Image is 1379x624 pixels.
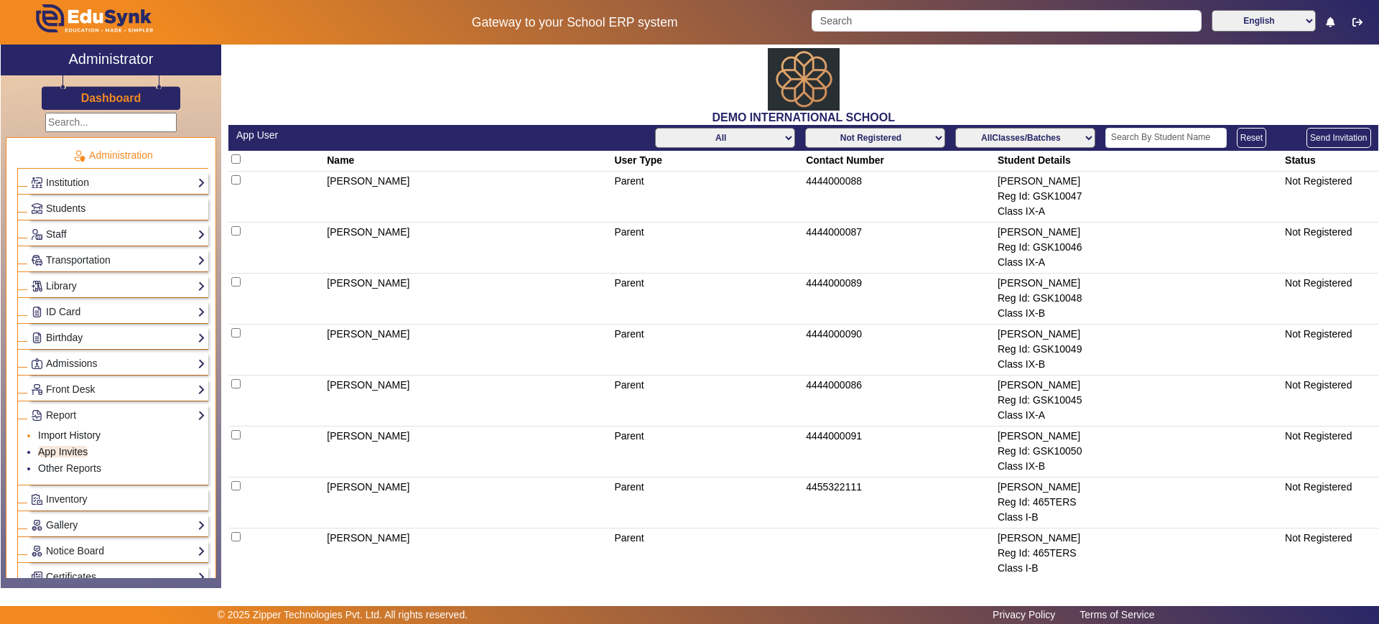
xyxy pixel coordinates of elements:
div: Class IX-A [998,204,1280,219]
button: Send Invitation [1306,128,1370,148]
div: Reg Id: GSK10047 [998,189,1280,204]
td: 4444000089 [804,274,995,325]
td: [PERSON_NAME] [325,274,612,325]
td: Not Registered [1283,427,1378,478]
div: [PERSON_NAME] [998,531,1280,546]
td: Parent [612,325,804,376]
td: Not Registered [1283,172,1378,223]
div: Reg Id: GSK10050 [998,444,1280,459]
h2: DEMO INTERNATIONAL SCHOOL [228,111,1378,124]
td: Parent [612,376,804,427]
td: 4444000088 [804,172,995,223]
div: [PERSON_NAME] [998,276,1280,291]
p: © 2025 Zipper Technologies Pvt. Ltd. All rights reserved. [218,607,468,623]
th: Contact Number [804,151,995,172]
div: Class IX-A [998,408,1280,423]
div: Class I-B [998,561,1280,576]
div: App User [236,128,796,143]
a: Import History [38,429,101,441]
div: Class IX-B [998,357,1280,372]
td: Not Registered [1283,376,1378,427]
span: Inventory [46,493,88,505]
a: Dashboard [80,90,142,106]
td: Parent [612,172,804,223]
td: [PERSON_NAME] [325,223,612,274]
div: [PERSON_NAME] [998,174,1280,189]
td: Not Registered [1283,274,1378,325]
div: Reg Id: GSK10045 [998,393,1280,408]
h3: Dashboard [81,91,141,105]
a: App Invites [38,446,88,457]
td: [PERSON_NAME] [325,325,612,376]
div: Reg Id: GSK10049 [998,342,1280,357]
td: Parent [612,274,804,325]
div: [PERSON_NAME] [998,480,1280,495]
img: Students.png [32,203,42,214]
input: Search By Student Name [1105,128,1227,148]
div: [PERSON_NAME] [998,378,1280,393]
a: Administrator [1,45,221,75]
a: Inventory [31,491,205,508]
a: Privacy Policy [985,605,1062,624]
th: Status [1283,151,1378,172]
td: Not Registered [1283,528,1378,579]
img: Inventory.png [32,494,42,505]
div: Reg Id: 465TERS [998,495,1280,510]
div: Reg Id: GSK10046 [998,240,1280,255]
td: Not Registered [1283,223,1378,274]
td: Parent [612,478,804,528]
td: 4444000090 [804,325,995,376]
div: Class I-B [998,510,1280,525]
td: [PERSON_NAME] [325,172,612,223]
td: [PERSON_NAME] [325,376,612,427]
div: Class IX-B [998,459,1280,474]
img: Administration.png [73,149,85,162]
button: Reset [1237,128,1266,148]
td: Parent [612,528,804,579]
div: Class IX-A [998,255,1280,270]
td: 4444000086 [804,376,995,427]
div: [PERSON_NAME] [998,327,1280,342]
a: Terms of Service [1072,605,1161,624]
td: 4444000091 [804,427,995,478]
div: [PERSON_NAME] [998,429,1280,444]
div: Class IX-B [998,306,1280,321]
a: Students [31,200,205,217]
td: 4455322111 [804,478,995,528]
span: Students [46,202,85,214]
div: Reg Id: 465TERS [998,546,1280,561]
a: Other Reports [38,462,101,474]
td: Parent [612,427,804,478]
div: Reg Id: GSK10048 [998,291,1280,306]
td: [PERSON_NAME] [325,528,612,579]
td: 4444000087 [804,223,995,274]
img: abdd4561-dfa5-4bc5-9f22-bd710a8d2831 [768,48,840,111]
input: Search [812,10,1201,32]
th: Name [325,151,612,172]
h2: Administrator [69,50,154,67]
p: Administration [17,148,208,163]
div: [PERSON_NAME] [998,225,1280,240]
input: Search... [45,113,177,132]
td: Not Registered [1283,325,1378,376]
th: Student Details [995,151,1282,172]
th: User Type [612,151,804,172]
td: [PERSON_NAME] [325,478,612,528]
h5: Gateway to your School ERP system [353,15,797,30]
td: Parent [612,223,804,274]
td: [PERSON_NAME] [325,427,612,478]
td: Not Registered [1283,478,1378,528]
